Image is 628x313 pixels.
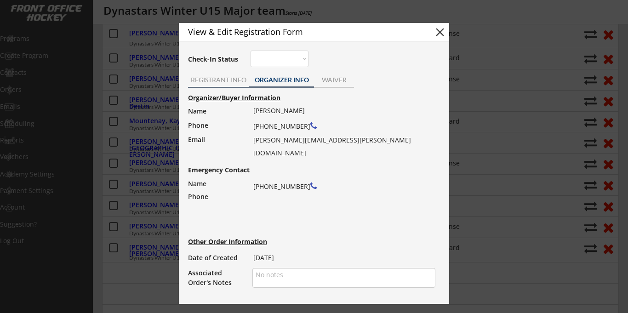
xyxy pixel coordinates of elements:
div: Name Phone Email [188,104,244,161]
div: Emergency Contact [188,167,258,173]
div: Check-In Status [188,56,240,63]
div: [PHONE_NUMBER] [253,177,429,220]
div: WAIVER [314,77,354,83]
div: Name Phone [188,177,244,203]
div: View & Edit Registration Form [188,28,417,36]
div: Associated Order's Notes [188,268,244,287]
div: ORGANIZER INFO [249,77,314,83]
div: Organizer/Buyer Information [188,95,383,101]
div: Date of Created [188,251,244,264]
div: REGISTRANT INFO [188,77,249,83]
button: close [433,25,447,39]
div: [PERSON_NAME] [PHONE_NUMBER] [PERSON_NAME][EMAIL_ADDRESS][PERSON_NAME][DOMAIN_NAME] [253,104,429,159]
div: Other Order Information [188,239,301,245]
div: [DATE] [253,251,429,264]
